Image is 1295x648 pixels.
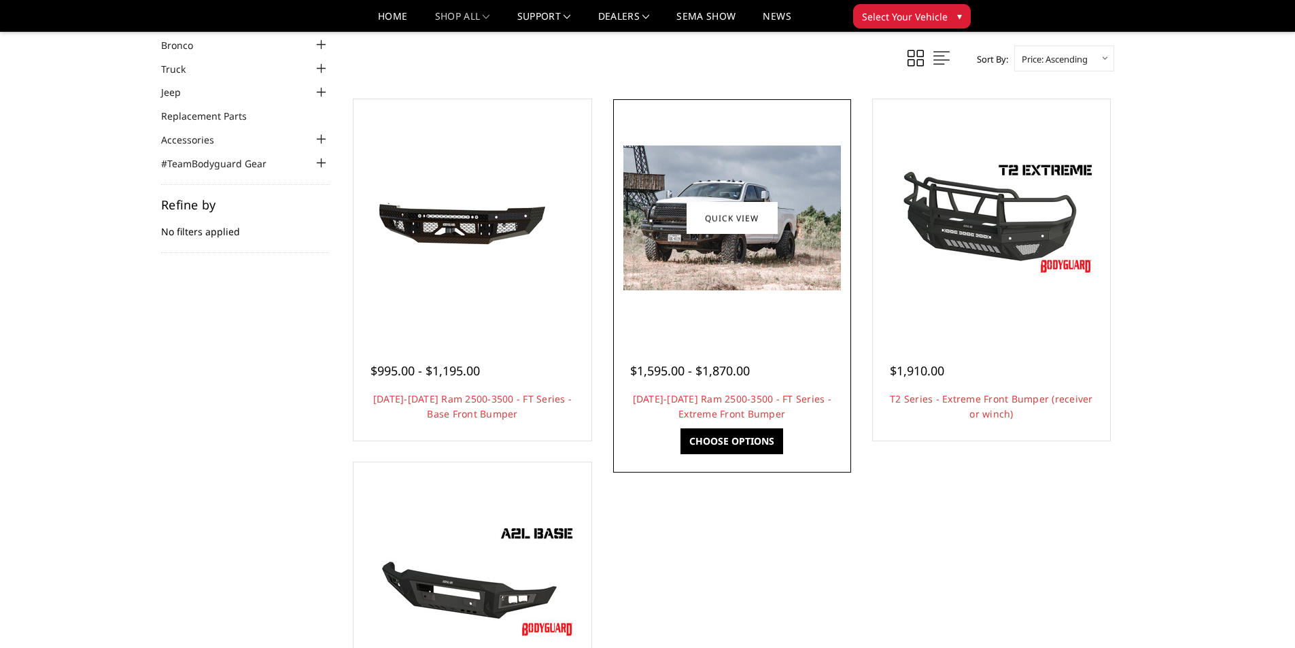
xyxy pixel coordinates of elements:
[957,9,962,23] span: ▾
[853,4,971,29] button: Select Your Vehicle
[370,362,480,379] span: $995.00 - $1,195.00
[161,199,330,253] div: No filters applied
[890,362,944,379] span: $1,910.00
[161,62,203,76] a: Truck
[378,12,407,31] a: Home
[680,428,783,454] a: Choose Options
[763,12,791,31] a: News
[161,199,330,211] h5: Refine by
[1227,583,1295,648] iframe: Chat Widget
[161,156,283,171] a: #TeamBodyguard Gear
[161,38,210,52] a: Bronco
[876,103,1107,334] a: T2 Series - Extreme Front Bumper (receiver or winch) T2 Series - Extreme Front Bumper (receiver o...
[687,202,778,234] a: Quick view
[617,103,848,334] a: 2010-2018 Ram 2500-3500 - FT Series - Extreme Front Bumper 2010-2018 Ram 2500-3500 - FT Series - ...
[161,85,198,99] a: Jeep
[623,146,841,290] img: 2010-2018 Ram 2500-3500 - FT Series - Extreme Front Bumper
[161,133,231,147] a: Accessories
[161,109,264,123] a: Replacement Parts
[633,392,831,420] a: [DATE]-[DATE] Ram 2500-3500 - FT Series - Extreme Front Bumper
[357,103,588,334] a: 2010-2018 Ram 2500-3500 - FT Series - Base Front Bumper 2010-2018 Ram 2500-3500 - FT Series - Bas...
[435,12,490,31] a: shop all
[969,49,1008,69] label: Sort By:
[862,10,948,24] span: Select Your Vehicle
[598,12,650,31] a: Dealers
[373,392,572,420] a: [DATE]-[DATE] Ram 2500-3500 - FT Series - Base Front Bumper
[517,12,571,31] a: Support
[630,362,750,379] span: $1,595.00 - $1,870.00
[890,392,1093,420] a: T2 Series - Extreme Front Bumper (receiver or winch)
[676,12,736,31] a: SEMA Show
